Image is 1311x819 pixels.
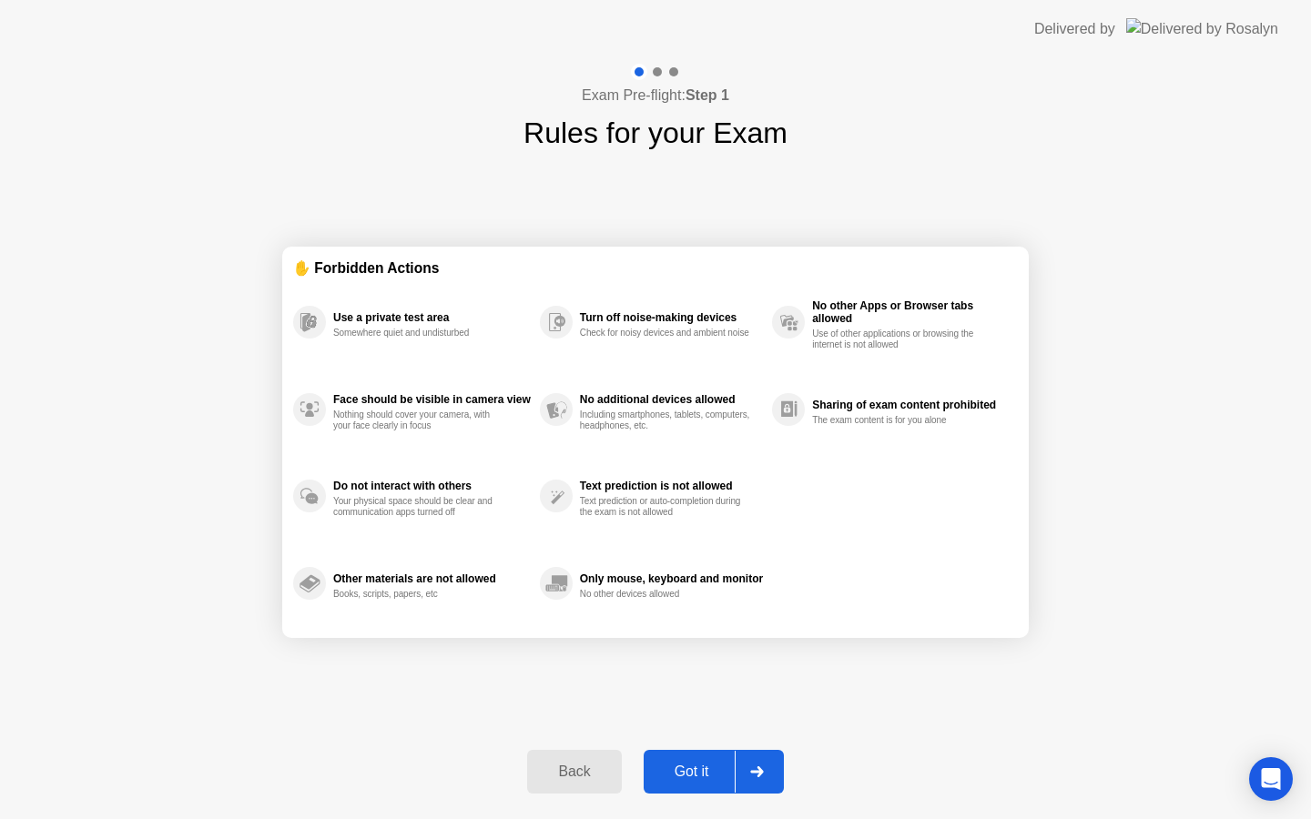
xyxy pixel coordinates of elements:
[580,496,752,518] div: Text prediction or auto-completion during the exam is not allowed
[333,589,505,600] div: Books, scripts, papers, etc
[333,572,531,585] div: Other materials are not allowed
[1034,18,1115,40] div: Delivered by
[812,415,984,426] div: The exam content is for you alone
[580,572,763,585] div: Only mouse, keyboard and monitor
[580,589,752,600] div: No other devices allowed
[1249,757,1293,801] div: Open Intercom Messenger
[580,311,763,324] div: Turn off noise-making devices
[333,393,531,406] div: Face should be visible in camera view
[812,329,984,350] div: Use of other applications or browsing the internet is not allowed
[333,311,531,324] div: Use a private test area
[580,328,752,339] div: Check for noisy devices and ambient noise
[812,399,1009,411] div: Sharing of exam content prohibited
[580,393,763,406] div: No additional devices allowed
[293,258,1018,278] div: ✋ Forbidden Actions
[523,111,788,155] h1: Rules for your Exam
[333,328,505,339] div: Somewhere quiet and undisturbed
[333,480,531,492] div: Do not interact with others
[649,763,735,780] div: Got it
[1126,18,1278,39] img: Delivered by Rosalyn
[333,409,505,431] div: Nothing should cover your camera, with your face clearly in focus
[527,750,621,794] button: Back
[582,85,729,106] h4: Exam Pre-flight:
[812,299,1009,325] div: No other Apps or Browser tabs allowed
[580,409,752,431] div: Including smartphones, tablets, computers, headphones, etc.
[644,750,784,794] button: Got it
[333,496,505,518] div: Your physical space should be clear and communication apps turned off
[686,87,729,103] b: Step 1
[533,763,615,780] div: Back
[580,480,763,492] div: Text prediction is not allowed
